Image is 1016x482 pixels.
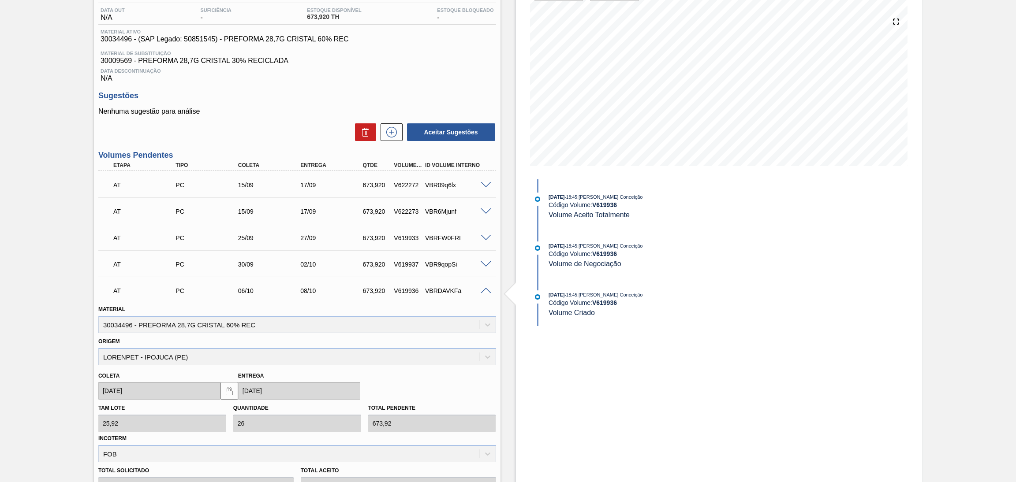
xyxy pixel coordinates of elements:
[233,405,269,411] label: Quantidade
[101,57,494,65] span: 30009569 - PREFORMA 28,7G CRISTAL 30% RECICLADA
[198,7,233,22] div: -
[549,292,564,297] span: [DATE]
[535,294,540,300] img: atual
[577,292,643,297] span: : [PERSON_NAME] Conceição
[392,234,425,241] div: V619933
[173,182,244,189] div: Pedido de Compra
[236,287,307,294] div: 06/10/2025
[535,197,540,202] img: atual
[423,182,494,189] div: VBR09q6lx
[423,208,494,215] div: VBR6Mjunf
[549,309,595,316] span: Volume Criado
[423,162,494,168] div: Id Volume Interno
[549,194,564,200] span: [DATE]
[437,7,493,13] span: Estoque Bloqueado
[98,306,125,312] label: Material
[549,211,630,219] span: Volume Aceito Totalmente
[101,29,349,34] span: Material ativo
[298,182,369,189] div: 17/09/2025
[101,35,349,43] span: 30034496 - (SAP Legado: 50851545) - PREFORMA 28,7G CRISTAL 60% REC
[361,162,394,168] div: Qtde
[592,299,617,306] strong: V 619936
[298,234,369,241] div: 27/09/2025
[392,182,425,189] div: V622272
[101,7,125,13] span: Data out
[376,123,403,141] div: Nova sugestão
[173,287,244,294] div: Pedido de Compra
[173,261,244,268] div: Pedido de Compra
[565,195,577,200] span: - 18:45
[113,261,180,268] p: AT
[361,182,394,189] div: 673,920
[577,243,643,248] span: : [PERSON_NAME] Conceição
[98,65,496,82] div: N/A
[361,261,394,268] div: 673,920
[173,162,244,168] div: Tipo
[592,201,617,208] strong: V 619936
[113,287,180,294] p: AT
[113,234,180,241] p: AT
[565,244,577,248] span: - 18:45
[98,151,496,160] h3: Volumes Pendentes
[236,234,307,241] div: 25/09/2025
[98,464,294,477] label: Total Solicitado
[111,175,182,195] div: Aguardando Informações de Transporte
[111,162,182,168] div: Etapa
[549,260,621,267] span: Volume de Negociação
[111,281,182,300] div: Aguardando Informações de Transporte
[351,123,376,141] div: Excluir Sugestões
[200,7,231,13] span: Suficiência
[592,250,617,257] strong: V 619936
[392,208,425,215] div: V622273
[307,7,361,13] span: Estoque Disponível
[368,405,415,411] label: Total pendente
[423,234,494,241] div: VBRFW0FRI
[113,208,180,215] p: AT
[236,208,307,215] div: 15/09/2025
[549,201,758,208] div: Código Volume:
[301,464,496,477] label: Total Aceito
[111,228,182,248] div: Aguardando Informações de Transporte
[423,261,494,268] div: VBR9qopSi
[535,245,540,251] img: atual
[101,68,494,74] span: Data Descontinuação
[549,243,564,248] span: [DATE]
[224,386,235,396] img: locked
[98,382,220,400] input: dd/mm/yyyy
[392,287,425,294] div: V619936
[361,208,394,215] div: 673,920
[361,234,394,241] div: 673,920
[565,293,577,297] span: - 18:45
[236,162,307,168] div: Coleta
[549,299,758,306] div: Código Volume:
[361,287,394,294] div: 673,920
[236,182,307,189] div: 15/09/2025
[392,162,425,168] div: Volume Portal
[101,51,494,56] span: Material de Substituição
[577,194,643,200] span: : [PERSON_NAME] Conceição
[298,261,369,268] div: 02/10/2025
[98,373,120,379] label: Coleta
[113,182,180,189] p: AT
[298,208,369,215] div: 17/09/2025
[111,202,182,221] div: Aguardando Informações de Transporte
[392,261,425,268] div: V619937
[298,287,369,294] div: 08/10/2025
[173,208,244,215] div: Pedido de Compra
[236,261,307,268] div: 30/09/2025
[238,373,264,379] label: Entrega
[549,250,758,257] div: Código Volume:
[98,435,127,441] label: Incoterm
[98,405,125,411] label: Tam lote
[307,14,361,20] span: 673,920 TH
[173,234,244,241] div: Pedido de Compra
[98,91,496,100] h3: Sugestões
[435,7,496,22] div: -
[111,255,182,274] div: Aguardando Informações de Transporte
[98,108,496,115] p: Nenhuma sugestão para análise
[98,7,127,22] div: N/A
[238,382,360,400] input: dd/mm/yyyy
[423,287,494,294] div: VBRDAVKFa
[407,123,495,141] button: Aceitar Sugestões
[298,162,369,168] div: Entrega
